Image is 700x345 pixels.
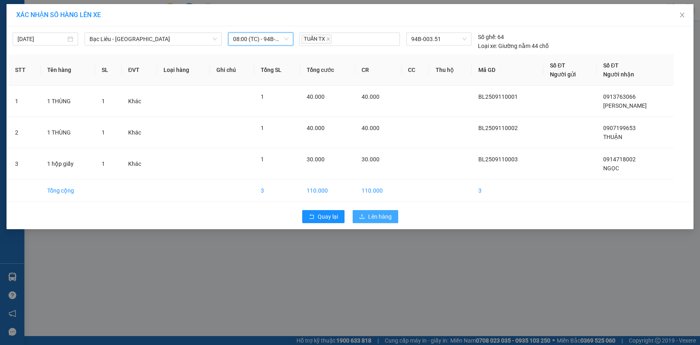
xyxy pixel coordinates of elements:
span: Người gửi [550,71,576,78]
span: XÁC NHẬN SỐ HÀNG LÊN XE [16,11,101,19]
span: BL2509110002 [478,125,518,131]
td: Khác [122,86,157,117]
span: 1 [102,161,105,167]
td: 110.000 [300,180,355,202]
td: Khác [122,148,157,180]
span: 08:00 (TC) - 94B-003.51 [233,33,289,45]
span: 40.000 [362,93,379,100]
span: 1 [261,125,264,131]
span: Loại xe: [478,41,497,50]
span: 0913763066 [603,93,636,100]
th: CC [401,54,429,86]
td: 1 hộp giấy [41,148,95,180]
span: Số ghế: [478,33,496,41]
span: rollback [309,214,314,220]
span: 94B-003.51 [411,33,466,45]
span: Số ĐT [550,62,565,69]
span: Lên hàng [368,212,392,221]
span: 1 [102,129,105,136]
button: uploadLên hàng [353,210,398,223]
input: 11/09/2025 [17,35,66,43]
span: 0907199653 [603,125,636,131]
div: Giường nằm 44 chỗ [478,41,549,50]
span: TUẤN TX [301,35,331,44]
th: Thu hộ [429,54,472,86]
span: 40.000 [307,125,325,131]
td: 3 [472,180,543,202]
button: rollbackQuay lại [302,210,345,223]
span: BL2509110003 [478,156,518,163]
th: Mã GD [472,54,543,86]
td: 1 [9,86,41,117]
span: close [326,37,330,41]
th: SL [95,54,122,86]
span: 40.000 [362,125,379,131]
td: 3 [9,148,41,180]
span: Bạc Liêu - Sài Gòn [89,33,217,45]
th: Tổng SL [254,54,300,86]
span: upload [359,214,365,220]
span: 40.000 [307,93,325,100]
span: 30.000 [307,156,325,163]
th: CR [355,54,401,86]
th: Loại hàng [157,54,209,86]
td: 1 THÙNG [41,86,95,117]
td: 2 [9,117,41,148]
div: 64 [478,33,504,41]
span: 30.000 [362,156,379,163]
td: Khác [122,117,157,148]
span: 1 [102,98,105,104]
span: Quay lại [318,212,338,221]
th: ĐVT [122,54,157,86]
th: Tên hàng [41,54,95,86]
span: 1 [261,156,264,163]
td: Tổng cộng [41,180,95,202]
span: 1 [261,93,264,100]
th: Tổng cước [300,54,355,86]
td: 110.000 [355,180,401,202]
span: THUẬN [603,134,622,140]
span: Người nhận [603,71,634,78]
td: 1 THÙNG [41,117,95,148]
span: [PERSON_NAME] [603,102,647,109]
span: BL2509110001 [478,93,518,100]
td: 3 [254,180,300,202]
button: Close [671,4,693,27]
span: close [679,12,685,18]
span: down [212,37,217,41]
th: Ghi chú [210,54,254,86]
span: 0914718002 [603,156,636,163]
span: Số ĐT [603,62,619,69]
th: STT [9,54,41,86]
span: NGỌC [603,165,619,171]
